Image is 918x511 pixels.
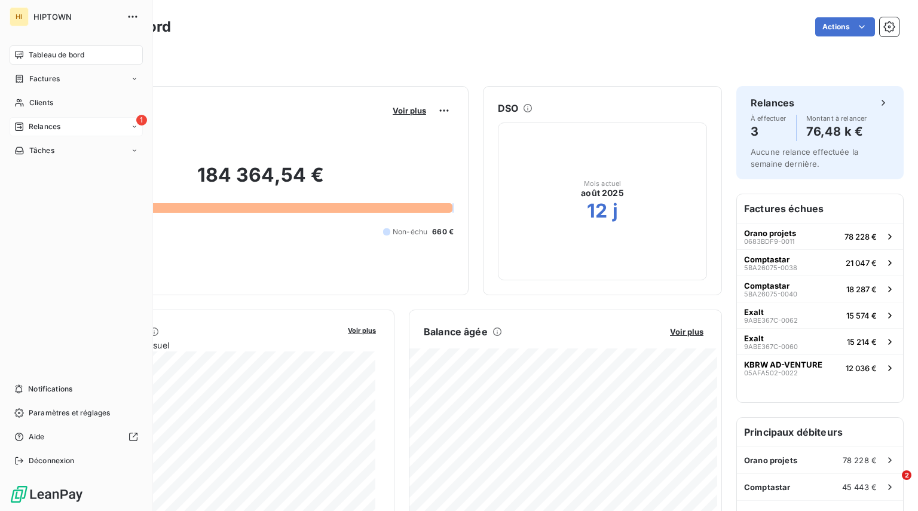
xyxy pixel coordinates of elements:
span: Clients [29,97,53,108]
h2: 184 364,54 € [68,163,454,199]
span: 18 287 € [846,284,877,294]
span: Non-échu [393,227,427,237]
span: Montant à relancer [806,115,867,122]
span: Chiffre d'affaires mensuel [68,339,339,351]
a: Tableau de bord [10,45,143,65]
div: HI [10,7,29,26]
span: Tâches [29,145,54,156]
a: Aide [10,427,143,446]
a: Clients [10,93,143,112]
a: Paramètres et réglages [10,403,143,423]
a: 1Relances [10,117,143,136]
span: 15 214 € [847,337,877,347]
iframe: Intercom live chat [877,470,906,499]
button: Comptastar5BA26075-004018 287 € [737,276,903,302]
h6: Principaux débiteurs [737,418,903,446]
span: 9ABE367C-0060 [744,343,798,350]
span: 0683BDF9-0011 [744,238,794,245]
button: Actions [815,17,875,36]
span: 15 574 € [846,311,877,320]
button: Voir plus [389,105,430,116]
button: Voir plus [666,326,707,337]
h2: 12 [587,199,607,223]
span: août 2025 [581,187,623,199]
span: Paramètres et réglages [29,408,110,418]
button: KBRW AD-VENTURE05AFA502-002212 036 € [737,354,903,381]
h4: 3 [751,122,787,141]
span: 5BA26075-0040 [744,290,797,298]
button: Exalt9ABE367C-006215 574 € [737,302,903,328]
span: Exalt [744,307,764,317]
span: Notifications [28,384,72,394]
span: Exalt [744,333,764,343]
span: Voir plus [393,106,426,115]
h6: Balance âgée [424,325,488,339]
span: Aide [29,432,45,442]
span: À effectuer [751,115,787,122]
span: Comptastar [744,482,791,492]
span: 78 228 € [844,232,877,241]
span: Voir plus [348,326,376,335]
span: 05AFA502-0022 [744,369,798,377]
span: 9ABE367C-0062 [744,317,798,324]
span: Comptastar [744,281,790,290]
span: 45 443 € [842,482,877,492]
span: 21 047 € [846,258,877,268]
span: HIPTOWN [33,12,120,22]
span: Orano projets [744,455,797,465]
span: Déconnexion [29,455,75,466]
h6: DSO [498,101,518,115]
span: Relances [29,121,60,132]
span: 660 € [432,227,454,237]
a: Factures [10,69,143,88]
h6: Factures échues [737,194,903,223]
button: Comptastar5BA26075-003821 047 € [737,249,903,276]
span: 5BA26075-0038 [744,264,797,271]
span: Orano projets [744,228,796,238]
a: Tâches [10,141,143,160]
h6: Relances [751,96,794,110]
span: 2 [902,470,911,480]
span: Voir plus [670,327,703,336]
span: KBRW AD-VENTURE [744,360,822,369]
span: 1 [136,115,147,126]
span: Mois actuel [584,180,622,187]
h4: 76,48 k € [806,122,867,141]
img: Logo LeanPay [10,485,84,504]
span: 78 228 € [843,455,877,465]
span: 12 036 € [846,363,877,373]
button: Orano projets0683BDF9-001178 228 € [737,223,903,249]
button: Exalt9ABE367C-006015 214 € [737,328,903,354]
button: Voir plus [344,325,380,335]
h2: j [613,199,618,223]
span: Comptastar [744,255,790,264]
span: Factures [29,74,60,84]
span: Aucune relance effectuée la semaine dernière. [751,147,858,169]
span: Tableau de bord [29,50,84,60]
